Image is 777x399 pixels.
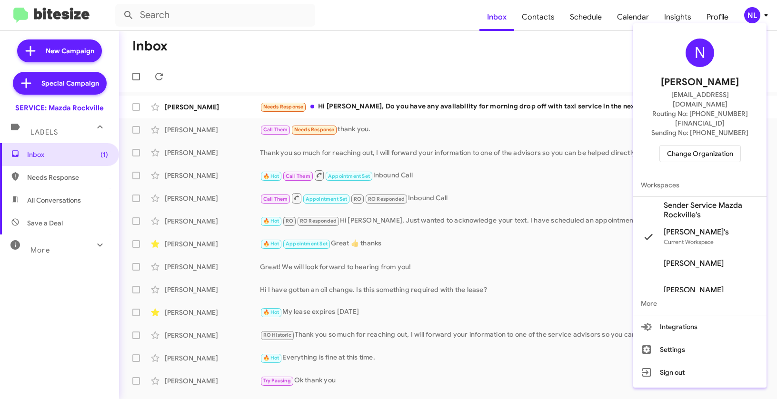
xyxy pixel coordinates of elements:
[645,109,755,128] span: Routing No: [PHONE_NUMBER][FINANCIAL_ID]
[633,338,767,361] button: Settings
[664,227,729,237] span: [PERSON_NAME]'s
[661,75,739,90] span: [PERSON_NAME]
[633,361,767,384] button: Sign out
[651,128,748,137] span: Sending No: [PHONE_NUMBER]
[633,292,767,315] span: More
[686,39,714,67] div: N
[664,201,759,220] span: Sender Service Mazda Rockville's
[633,315,767,338] button: Integrations
[664,259,724,268] span: [PERSON_NAME]
[664,238,714,245] span: Current Workspace
[633,174,767,196] span: Workspaces
[659,145,741,162] button: Change Organization
[645,90,755,109] span: [EMAIL_ADDRESS][DOMAIN_NAME]
[664,285,724,295] span: [PERSON_NAME]
[667,146,733,162] span: Change Organization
